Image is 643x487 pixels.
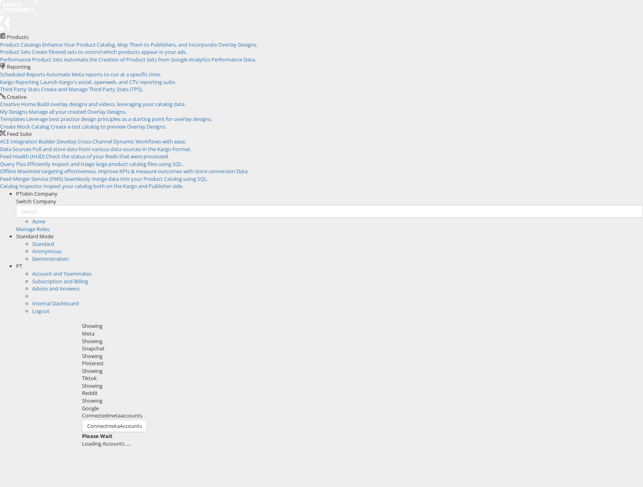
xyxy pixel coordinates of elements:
[82,352,637,360] div: Showing
[82,389,637,397] div: Reddit
[82,412,637,419] div: Connected accounts
[40,78,176,86] span: Launch Kargo's social, openweb, and CTV reporting suite.
[107,422,120,430] span: meta
[17,168,249,175] span: Maximize targeting effectiveness, improve KPIs & measure outcomes with store conversion Data.
[82,360,637,367] div: Pinterest
[51,123,166,130] span: Create a test catalog to preview Overlay Designs.
[16,225,49,233] a: Manage Roles
[26,115,212,123] span: Leverage best practice design principles as a starting point for overlay designs.
[32,278,88,285] a: Subscription and Billing
[7,93,27,100] span: Creative
[42,41,258,48] span: Enhance Your Product Catalog, Map Them to Publishers, and Incorporate Overlay Designs.
[82,397,637,405] div: Showing
[7,33,29,41] span: Products
[82,367,637,375] div: Showing
[16,190,57,197] span: PTobin Company
[108,412,121,419] span: meta
[16,262,22,270] span: PT
[7,63,31,70] span: Reporting
[64,56,256,63] span: Automate the Creation of Product Sets from Google Analytics Performance Data.
[16,233,53,240] span: Standard Mode
[32,48,187,55] span: Create filtered sets to control which products appear in your ads.
[33,145,191,153] span: Pull and store data from various data sources in the Kargo Format.
[32,240,54,248] a: Standard
[29,108,127,115] span: Manage all your created Overlay Designs.
[57,138,186,145] span: Develop Cross-Channel Dynamic Workflows with ease.
[46,71,161,78] span: Automate Meta reports to run at a specific time.
[82,419,147,433] button: ConnectmetaAccounts
[82,374,637,382] div: Tiktok
[32,255,69,262] a: Demonstration
[32,307,49,315] a: Logout
[32,218,45,225] a: Acme
[16,198,643,205] div: Switch Company
[32,300,79,307] a: Internal Dashboard
[32,270,92,277] a: Account and Teammates
[32,285,80,292] a: Advice and Answers
[37,100,186,108] span: Build overlay designs and videos, leveraging your catalog data.
[43,182,183,190] span: Inspect your catalog both on the Kargo and Publisher side.
[7,130,32,137] span: Feed Suite
[82,432,113,440] strong: Please Wait
[82,382,637,390] div: Showing
[64,175,208,182] span: Seamlessly merge data into your Product Catalog using SQL.
[82,322,637,330] div: Showing
[82,405,637,412] div: Google
[41,86,143,93] span: Create and Manage Third Party Stats (TPS).
[27,160,183,168] span: Efficiently inspect and triage large product catalog files using SQL.
[82,440,637,448] div: Loading Accounts ....
[82,345,637,352] div: Snapchat
[16,205,643,218] input: Search
[46,153,169,160] span: Check the status of your feeds that were processed.
[32,248,61,255] a: Anonymous
[82,330,637,338] div: Meta
[82,338,637,345] div: Showing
